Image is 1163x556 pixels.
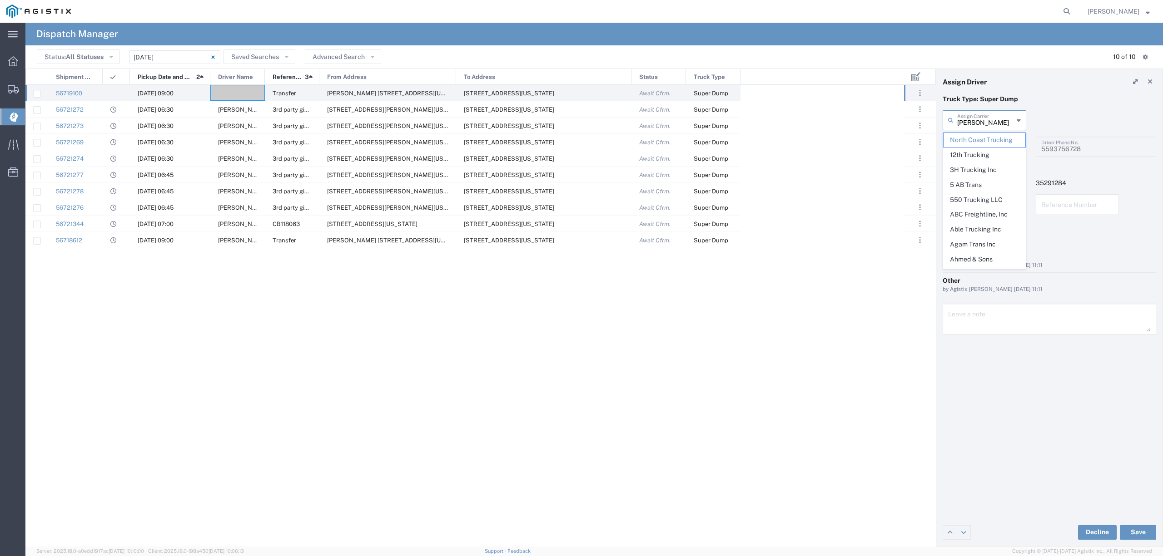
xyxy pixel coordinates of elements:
[464,172,554,178] span: 10576 Wilton Rd, Elk Grove, California, United States
[305,69,309,85] span: 3
[464,204,554,211] span: 10576 Wilton Rd, Elk Grove, California, United States
[273,106,325,113] span: 3rd party giveaway
[694,123,728,129] span: Super Dump
[327,155,467,162] span: 5555 Florin-Perkins Rd, Sacramento, California, 95826, United States
[66,53,104,60] span: All Statuses
[196,69,200,85] span: 2
[138,221,174,227] span: 09/05/2025, 07:00
[944,148,1025,162] span: 12th Trucking
[464,237,554,244] span: 308 W Alluvial Ave, Clovis, California, 93611, United States
[327,172,467,178] span: 5555 Florin-Perkins Rd, Sacramento, California, 95826, United States
[944,237,1025,251] span: Agam Trans Inc
[138,204,174,211] span: 09/05/2025, 06:45
[56,204,84,211] a: 56721276
[694,204,728,211] span: Super Dump
[944,133,1025,147] span: North Coast Trucking
[464,90,554,97] span: 308 W Alluvial Ave, Clovis, California, 93611, United States
[943,285,1156,294] div: by Agistix [PERSON_NAME] [DATE] 11:11
[694,106,728,113] span: Super Dump
[914,152,926,165] button: ...
[914,234,926,246] button: ...
[1120,525,1156,540] button: Save
[919,218,921,229] span: . . .
[944,178,1025,192] span: 5 AB Trans
[218,221,267,227] span: Jeromy Reinhardt
[138,123,174,129] span: 09/05/2025, 06:30
[56,188,84,195] a: 56721278
[914,217,926,230] button: ...
[327,221,417,227] span: 6069 State Hwy 99w, Corning, California, 96021, United States
[138,139,174,146] span: 09/05/2025, 06:30
[694,172,728,178] span: Super Dump
[639,155,671,162] span: Await Cfrm.
[56,221,84,227] a: 56721344
[273,69,302,85] span: Reference
[464,155,554,162] span: 10576 Wilton Rd, Elk Grove, California, United States
[56,123,84,129] a: 56721273
[6,5,71,18] img: logo
[919,120,921,131] span: . . .
[914,87,926,99] button: ...
[56,237,82,244] a: 56718612
[218,237,267,244] span: Taranbir Chhina
[694,139,728,146] span: Super Dump
[944,193,1025,207] span: 550 Trucking LLC
[694,221,728,227] span: Super Dump
[1012,547,1152,555] span: Copyright © [DATE]-[DATE] Agistix Inc., All Rights Reserved
[138,106,174,113] span: 09/05/2025, 06:30
[464,123,554,129] span: 10576 Wilton Rd, Elk Grove, California, United States
[919,186,921,197] span: . . .
[919,137,921,148] span: . . .
[507,548,531,554] a: Feedback
[273,221,300,227] span: CB118063
[464,188,554,195] span: 10576 Wilton Rd, Elk Grove, California, United States
[273,172,325,178] span: 3rd party giveaway
[138,237,174,244] span: 09/05/2025, 09:00
[56,90,82,97] a: 56719100
[943,78,987,86] h4: Assign Driver
[694,69,725,85] span: Truck Type
[138,172,174,178] span: 09/05/2025, 06:45
[36,548,144,554] span: Server: 2025.18.0-a0edd1917ac
[694,237,728,244] span: Super Dump
[327,123,467,129] span: 5555 Florin-Perkins Rd, Sacramento, California, 95826, United States
[218,204,267,211] span: Amandeep Johal
[914,201,926,214] button: ...
[639,69,658,85] span: Status
[943,163,1156,171] h4: References
[464,69,495,85] span: To Address
[1113,52,1136,62] div: 10 of 10
[273,139,325,146] span: 3rd party giveaway
[273,237,296,244] span: Transfer
[138,69,193,85] span: Pickup Date and Time
[464,139,554,146] span: 10576 Wilton Rd, Elk Grove, California, United States
[224,49,295,64] button: Saved Searches
[639,139,671,146] span: Await Cfrm.
[957,526,970,539] a: Edit next row
[327,69,367,85] span: From Address
[914,185,926,197] button: ...
[37,49,120,64] button: Status:All Statuses
[109,548,144,554] span: [DATE] 10:10:00
[327,237,468,244] span: De Wolf Ave & Gettysburg Ave, Clovis, California, 93619, United States
[218,123,267,129] span: Jorge Soton
[639,106,671,113] span: Await Cfrm.
[273,123,325,129] span: 3rd party giveaway
[914,168,926,181] button: ...
[943,94,1156,104] p: Truck Type: Super Dump
[1036,178,1119,188] p: 35291284
[218,155,267,162] span: Jose Fuentes
[919,202,921,213] span: . . .
[273,188,325,195] span: 3rd party giveaway
[36,23,118,45] h4: Dispatch Manager
[943,236,1156,245] h4: Notes
[56,106,84,113] a: 56721272
[914,119,926,132] button: ...
[138,188,174,195] span: 09/05/2025, 06:45
[327,106,467,113] span: 5555 Florin-Perkins Rd, Sacramento, California, 95826, United States
[273,90,296,97] span: Transfer
[639,237,671,244] span: Await Cfrm.
[943,526,957,539] a: Edit previous row
[273,204,325,211] span: 3rd party giveaway
[694,90,728,97] span: Super Dump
